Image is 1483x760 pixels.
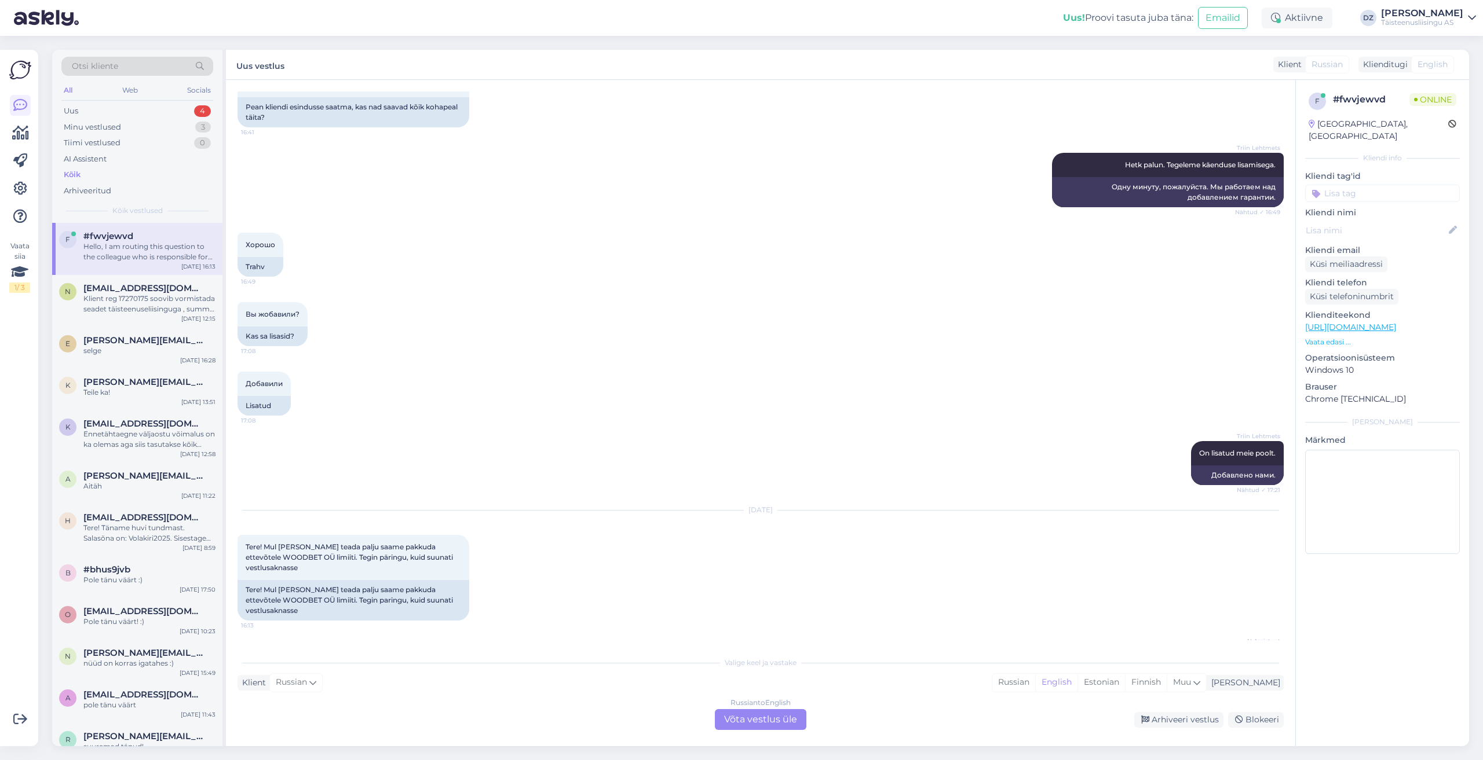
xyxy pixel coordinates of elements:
span: kristjan@krakul.eu [83,377,204,387]
a: [URL][DOMAIN_NAME] [1305,322,1396,332]
span: Russian [1312,58,1343,71]
div: pole tänu väärt [83,700,215,710]
div: [DATE] 16:13 [181,262,215,271]
span: 16:49 [241,277,284,286]
span: Triin Lehtmets [1237,432,1280,440]
span: Tere! Mul [PERSON_NAME] teada palju saame pakkuda ettevõtele WOODBET OÜ limiiti. Tegin päringu, k... [246,542,455,572]
div: Russian [992,674,1035,691]
div: 0 [194,137,211,149]
div: suuremad tänud! [83,741,215,752]
span: Triin Lehtmets [1237,144,1280,152]
span: 16:41 [241,128,284,137]
span: h [65,516,71,525]
span: AI Assistent [1237,637,1280,645]
div: Arhiveeritud [64,185,111,197]
div: Одну минуту, пожалуйста. Мы работаем над добавлением гарантии. [1052,177,1284,207]
div: Uus [64,105,78,117]
div: Klient reg 17270175 soovib vormistada seadet täisteenuseliisinguga , summa 700 eur , kas saab? [83,293,215,314]
span: 17:08 [241,347,284,355]
span: Хорошо [246,240,275,249]
div: Blokeeri [1228,712,1284,728]
button: Emailid [1198,7,1248,29]
div: [DATE] 11:22 [181,491,215,500]
span: Muu [1173,677,1191,687]
div: Pole tänu väärt :) [83,575,215,585]
div: selge [83,346,215,356]
div: Proovi tasuta juba täna: [1063,11,1193,25]
p: Operatsioonisüsteem [1305,352,1460,364]
span: r [65,735,71,744]
div: [PERSON_NAME] [1381,9,1463,18]
div: Klient [1273,58,1302,71]
div: [DATE] 12:15 [181,314,215,323]
div: Klient [238,677,266,689]
div: [DATE] [238,505,1284,515]
p: Klienditeekond [1305,309,1460,321]
span: Online [1409,93,1456,106]
div: Aitäh [83,481,215,491]
div: AI Assistent [64,153,107,165]
div: Добавлено нами. [1191,465,1284,485]
div: [DATE] 15:49 [180,669,215,677]
div: Küsi telefoninumbrit [1305,289,1398,304]
p: Windows 10 [1305,364,1460,376]
div: Finnish [1125,674,1167,691]
span: robert.afontsikov@tele2.com [83,731,204,741]
div: # fwvjewvd [1333,93,1409,107]
div: Minu vestlused [64,122,121,133]
span: Добавили [246,379,283,388]
p: Märkmed [1305,434,1460,446]
span: English [1418,58,1448,71]
div: 3 [195,122,211,133]
span: #fwvjewvd [83,231,133,241]
input: Lisa nimi [1306,224,1447,237]
div: [DATE] 11:43 [181,710,215,719]
div: Hello, I am routing this question to the colleague who is responsible for this topic. The reply m... [83,241,215,262]
div: Klienditugi [1358,58,1408,71]
div: [DATE] 16:28 [180,356,215,365]
div: [DATE] 8:59 [182,544,215,552]
div: Arhiveeri vestlus [1134,712,1223,728]
span: n [65,287,71,296]
div: Estonian [1077,674,1125,691]
div: Tiimi vestlused [64,137,120,149]
div: Pole tänu väärt! :) [83,616,215,627]
span: natalia.katsalukha@tele2.com [83,283,204,293]
div: Küsi meiliaadressi [1305,256,1387,272]
div: Vaata siia [9,241,30,293]
div: Teile ka! [83,387,215,398]
span: allan@flex.ee [83,471,204,481]
div: Pean kliendi esindusse saatma, kas nad saavad kõik kohapeal täita? [238,97,469,127]
span: Hetk palun. Tegeleme käenduse lisamisega. [1125,160,1276,169]
div: Lisatud [238,396,291,416]
div: [GEOGRAPHIC_DATA], [GEOGRAPHIC_DATA] [1309,118,1448,142]
p: Kliendi telefon [1305,277,1460,289]
span: f [1315,97,1320,105]
div: Kõik [64,169,81,181]
span: anett.voorel@tele2.com [83,689,204,700]
div: Trahv [238,257,283,277]
span: K [65,423,71,431]
div: Tere! Mul [PERSON_NAME] teada palju saame pakkuda ettevõtele WOODBET OÜ limiiti. Tegin paringu, k... [238,580,469,621]
p: Kliendi tag'id [1305,170,1460,182]
span: erling.latt@tele2.com [83,335,204,346]
span: #bhus9jvb [83,564,130,575]
div: Russian to English [730,697,791,708]
p: Chrome [TECHNICAL_ID] [1305,393,1460,405]
span: O [65,610,71,619]
span: neeme.nurm@klick.ee [83,648,204,658]
div: [PERSON_NAME] [1207,677,1280,689]
div: Web [120,83,140,98]
div: Socials [185,83,213,98]
span: Omo79@mail.ru [83,606,204,616]
input: Lisa tag [1305,185,1460,202]
span: On lisatud meie poolt. [1199,449,1276,457]
label: Uus vestlus [236,57,284,72]
b: Uus! [1063,12,1085,23]
span: Russian [276,676,307,689]
span: k [65,381,71,390]
div: 1 / 3 [9,282,30,293]
span: Nähtud ✓ 17:21 [1237,486,1280,494]
div: Täisteenusliisingu AS [1381,18,1463,27]
p: Kliendi email [1305,244,1460,256]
